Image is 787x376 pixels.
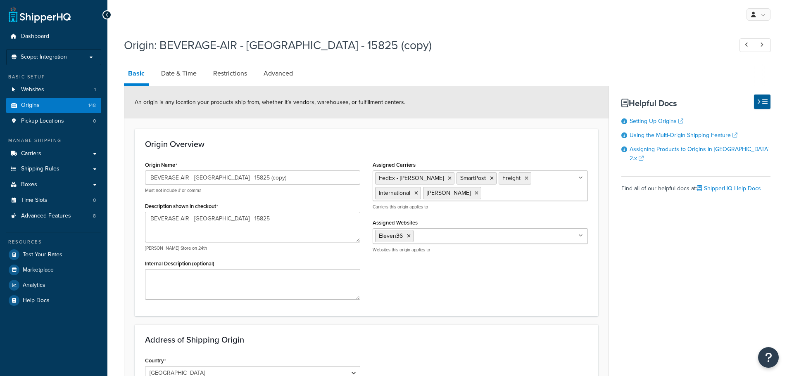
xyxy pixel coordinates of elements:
[755,38,771,52] a: Next Record
[6,247,101,262] a: Test Your Rates
[379,189,410,197] span: International
[21,197,48,204] span: Time Slots
[259,64,297,83] a: Advanced
[697,184,761,193] a: ShipperHQ Help Docs
[23,267,54,274] span: Marketplace
[145,203,218,210] label: Description shown in checkout
[145,335,588,344] h3: Address of Shipping Origin
[6,146,101,161] a: Carriers
[209,64,251,83] a: Restrictions
[621,99,770,108] h3: Helpful Docs
[145,187,360,194] p: Must not include # or comma
[6,161,101,177] a: Shipping Rules
[21,118,64,125] span: Pickup Locations
[6,73,101,80] div: Basic Setup
[6,114,101,129] li: Pickup Locations
[6,293,101,308] a: Help Docs
[157,64,201,83] a: Date & Time
[373,204,588,210] p: Carriers this origin applies to
[373,162,416,168] label: Assigned Carriers
[373,220,418,226] label: Assigned Websites
[630,145,769,163] a: Assigning Products to Origins in [GEOGRAPHIC_DATA] 2.x
[6,278,101,293] a: Analytics
[630,131,737,140] a: Using the Multi-Origin Shipping Feature
[460,174,486,182] span: SmartPost
[21,213,71,220] span: Advanced Features
[135,98,405,106] span: An origin is any location your products ship from, whether it’s vendors, warehouses, or fulfillme...
[88,102,96,109] span: 148
[427,189,471,197] span: [PERSON_NAME]
[621,176,770,194] div: Find all of our helpful docs at:
[754,95,770,109] button: Hide Help Docs
[21,150,41,157] span: Carriers
[23,282,45,289] span: Analytics
[502,174,521,182] span: Freight
[6,193,101,208] a: Time Slots0
[23,297,50,304] span: Help Docs
[6,98,101,113] a: Origins148
[6,98,101,113] li: Origins
[93,118,96,125] span: 0
[124,37,724,53] h1: Origin: BEVERAGE-AIR - [GEOGRAPHIC_DATA] - 15825 (copy)
[6,29,101,44] a: Dashboard
[21,181,37,188] span: Boxes
[6,239,101,246] div: Resources
[94,86,96,93] span: 1
[145,140,588,149] h3: Origin Overview
[21,54,67,61] span: Scope: Integration
[21,86,44,93] span: Websites
[6,193,101,208] li: Time Slots
[23,251,62,258] span: Test Your Rates
[145,260,214,267] label: Internal Description (optional)
[6,82,101,97] a: Websites1
[21,166,59,173] span: Shipping Rules
[145,162,177,168] label: Origin Name
[6,137,101,144] div: Manage Shipping
[6,82,101,97] li: Websites
[93,213,96,220] span: 8
[6,177,101,192] a: Boxes
[21,102,40,109] span: Origins
[6,262,101,277] a: Marketplace
[6,208,101,224] li: Advanced Features
[373,247,588,253] p: Websites this origin applies to
[6,208,101,224] a: Advanced Features8
[379,174,444,182] span: FedEx - [PERSON_NAME]
[379,232,403,240] span: Eleven36
[6,114,101,129] a: Pickup Locations0
[93,197,96,204] span: 0
[145,245,360,251] p: [PERSON_NAME] Store on 24th
[630,117,683,125] a: Setting Up Origins
[21,33,49,40] span: Dashboard
[145,212,360,242] textarea: BEVERAGE-AIR - [GEOGRAPHIC_DATA] - 15825
[758,347,779,368] button: Open Resource Center
[739,38,756,52] a: Previous Record
[124,64,149,86] a: Basic
[145,357,166,364] label: Country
